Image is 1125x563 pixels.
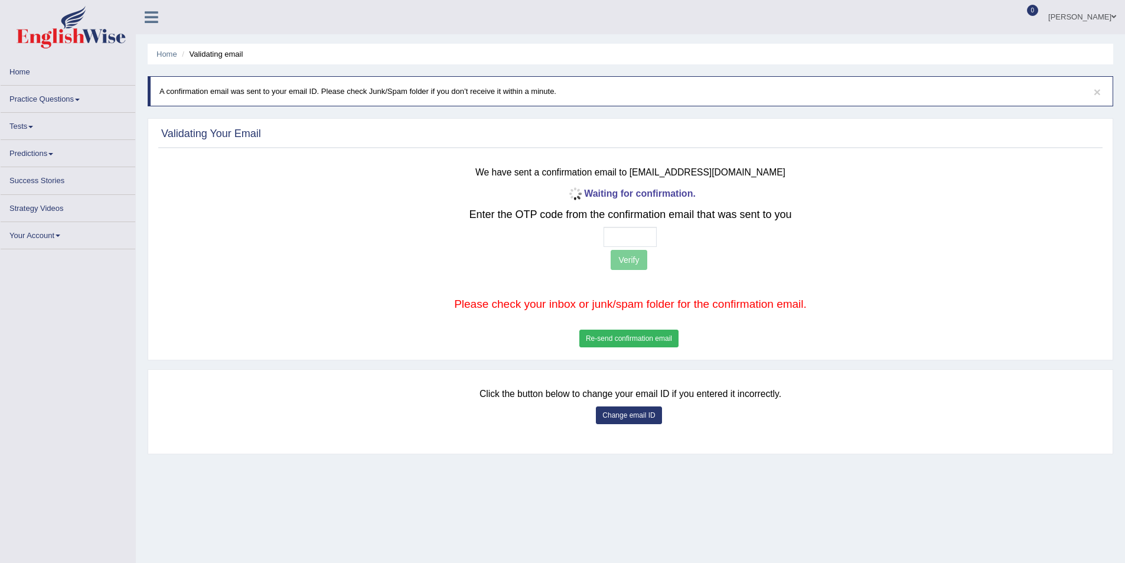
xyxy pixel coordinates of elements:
a: Your Account [1,222,135,245]
img: icon-progress-circle-small.gif [565,184,584,203]
a: Practice Questions [1,86,135,109]
b: Waiting for confirmation. [565,188,696,198]
a: Success Stories [1,167,135,190]
a: Tests [1,113,135,136]
button: Change email ID [596,406,661,424]
span: 0 [1027,5,1039,16]
button: × [1094,86,1101,98]
p: Please check your inbox or junk/spam folder for the confirmation email. [240,296,1020,313]
a: Predictions [1,140,135,163]
h2: Validating Your Email [161,128,261,140]
button: Re-send confirmation email [579,330,679,347]
a: Home [1,58,135,82]
small: We have sent a confirmation email to [EMAIL_ADDRESS][DOMAIN_NAME] [475,167,785,177]
a: Home [156,50,177,58]
li: Validating email [179,48,243,60]
small: Click the button below to change your email ID if you entered it incorrectly. [480,389,781,399]
h2: Enter the OTP code from the confirmation email that was sent to you [240,209,1020,221]
div: A confirmation email was sent to your email ID. Please check Junk/Spam folder if you don’t receiv... [148,76,1113,106]
a: Strategy Videos [1,195,135,218]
